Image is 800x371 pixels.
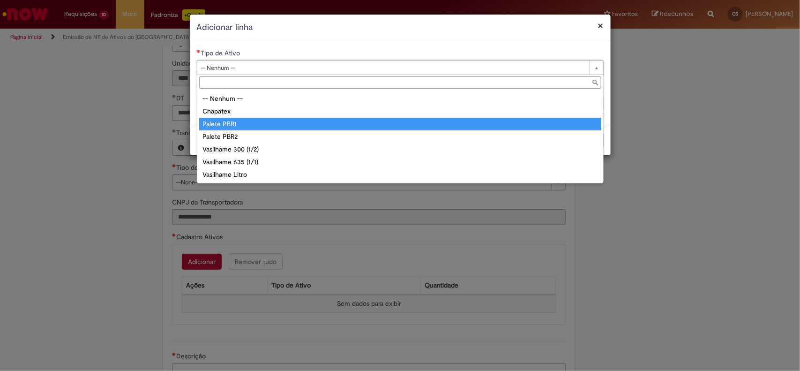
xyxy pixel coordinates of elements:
div: Vasilhame 635 (1/1) [199,156,601,168]
div: Vasilhame Litro [199,168,601,181]
ul: Tipo de Ativo [197,91,603,183]
div: Palete PBR2 [199,130,601,143]
div: Palete PBR1 [199,118,601,130]
div: -- Nenhum -- [199,92,601,105]
div: Vasilhame 300 (1/2) [199,143,601,156]
div: Chapatex [199,105,601,118]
